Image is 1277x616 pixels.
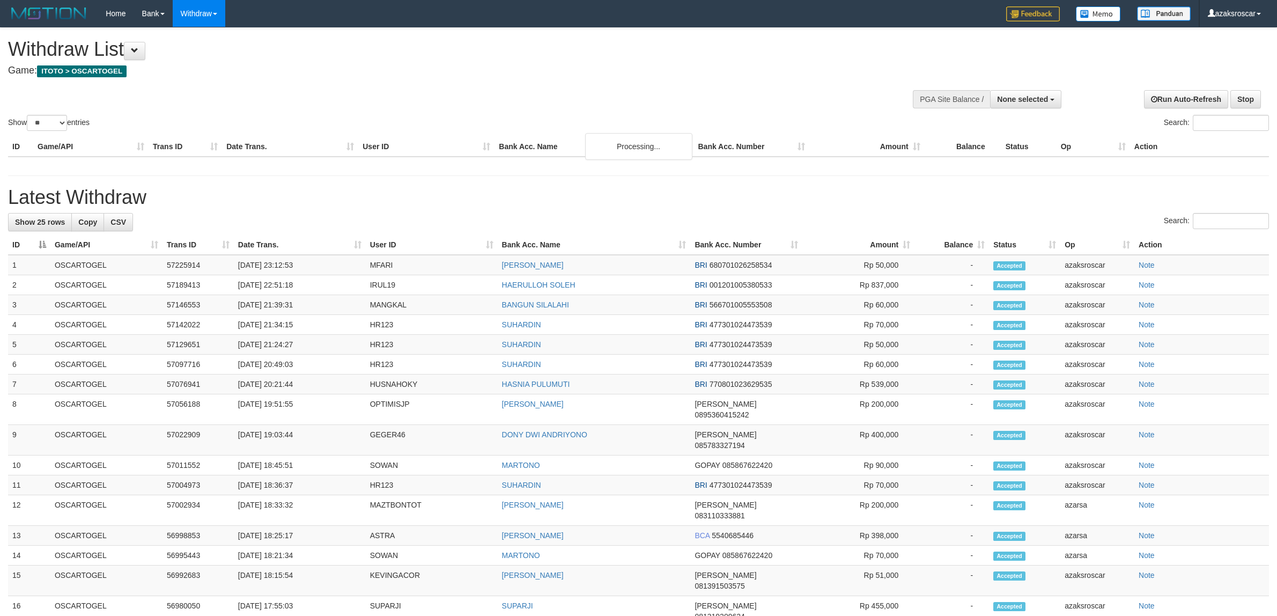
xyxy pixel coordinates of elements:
span: Show 25 rows [15,218,65,226]
span: Copy 770801023629535 to clipboard [710,380,772,388]
th: ID [8,137,33,157]
a: Note [1139,430,1155,439]
button: None selected [990,90,1061,108]
th: Bank Acc. Name [494,137,693,157]
td: azaksroscar [1060,566,1134,596]
td: OSCARTOGEL [50,315,163,335]
td: - [914,394,989,425]
th: Balance: activate to sort column ascending [914,235,989,255]
td: 56992683 [163,566,234,596]
img: Feedback.jpg [1006,6,1060,21]
td: 8 [8,394,50,425]
td: [DATE] 21:39:31 [234,295,366,315]
td: azarsa [1060,495,1134,526]
input: Search: [1193,213,1269,229]
td: 15 [8,566,50,596]
td: [DATE] 22:51:18 [234,275,366,295]
td: 7 [8,375,50,394]
span: Accepted [993,602,1025,611]
th: Action [1134,235,1269,255]
a: Note [1139,400,1155,408]
td: azaksroscar [1060,375,1134,394]
td: [DATE] 23:12:53 [234,255,366,275]
th: Bank Acc. Number [693,137,809,157]
th: Action [1130,137,1269,157]
span: Accepted [993,321,1025,330]
td: 57146553 [163,295,234,315]
a: [PERSON_NAME] [502,261,564,269]
a: Note [1139,551,1155,560]
span: BRI [695,261,707,269]
td: 10 [8,456,50,475]
td: azaksroscar [1060,255,1134,275]
td: MAZTBONTOT [366,495,498,526]
td: [DATE] 18:33:32 [234,495,366,526]
td: Rp 398,000 [802,526,914,546]
div: PGA Site Balance / [913,90,990,108]
span: Copy 566701005553508 to clipboard [710,300,772,309]
span: Copy 085867622420 to clipboard [722,551,772,560]
td: [DATE] 19:51:55 [234,394,366,425]
th: Status: activate to sort column ascending [989,235,1060,255]
td: azaksroscar [1060,295,1134,315]
label: Search: [1164,213,1269,229]
td: 3 [8,295,50,315]
a: MARTONO [502,551,540,560]
td: - [914,375,989,394]
span: Copy 477301024473539 to clipboard [710,481,772,489]
a: Note [1139,320,1155,329]
span: Copy 680701026258534 to clipboard [710,261,772,269]
td: 57076941 [163,375,234,394]
td: Rp 200,000 [802,495,914,526]
td: OSCARTOGEL [50,255,163,275]
a: BANGUN SILALAHI [502,300,569,309]
img: MOTION_logo.png [8,5,90,21]
th: Amount: activate to sort column ascending [802,235,914,255]
a: Note [1139,461,1155,470]
a: Note [1139,531,1155,540]
td: [DATE] 20:49:03 [234,355,366,375]
span: Copy 083110333881 to clipboard [695,511,744,520]
td: azaksroscar [1060,425,1134,456]
td: Rp 60,000 [802,355,914,375]
td: 57129651 [163,335,234,355]
a: SUPARJI [502,602,533,610]
td: 57004973 [163,475,234,495]
a: Note [1139,340,1155,349]
span: Accepted [993,501,1025,510]
th: Amount [809,137,925,157]
a: HASNIA PULUMUTI [502,380,570,388]
td: Rp 837,000 [802,275,914,295]
a: SUHARDIN [502,360,541,369]
td: - [914,456,989,475]
a: Note [1139,281,1155,289]
th: Game/API [33,137,149,157]
td: [DATE] 21:34:15 [234,315,366,335]
span: Accepted [993,571,1025,581]
th: Game/API: activate to sort column ascending [50,235,163,255]
a: Note [1139,261,1155,269]
span: Copy 001201005380533 to clipboard [710,281,772,289]
a: [PERSON_NAME] [502,531,564,540]
span: GOPAY [695,551,720,560]
a: CSV [104,213,133,231]
td: - [914,526,989,546]
th: User ID: activate to sort column ascending [366,235,498,255]
span: [PERSON_NAME] [695,602,756,610]
span: Accepted [993,380,1025,390]
td: - [914,335,989,355]
a: Note [1139,300,1155,309]
span: Accepted [993,301,1025,310]
span: Accepted [993,361,1025,370]
h4: Game: [8,65,840,76]
span: Accepted [993,431,1025,440]
span: Copy 477301024473539 to clipboard [710,320,772,329]
td: - [914,275,989,295]
td: [DATE] 21:24:27 [234,335,366,355]
td: 57189413 [163,275,234,295]
span: BRI [695,340,707,349]
a: Note [1139,380,1155,388]
td: MFARI [366,255,498,275]
td: 57225914 [163,255,234,275]
td: Rp 60,000 [802,295,914,315]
